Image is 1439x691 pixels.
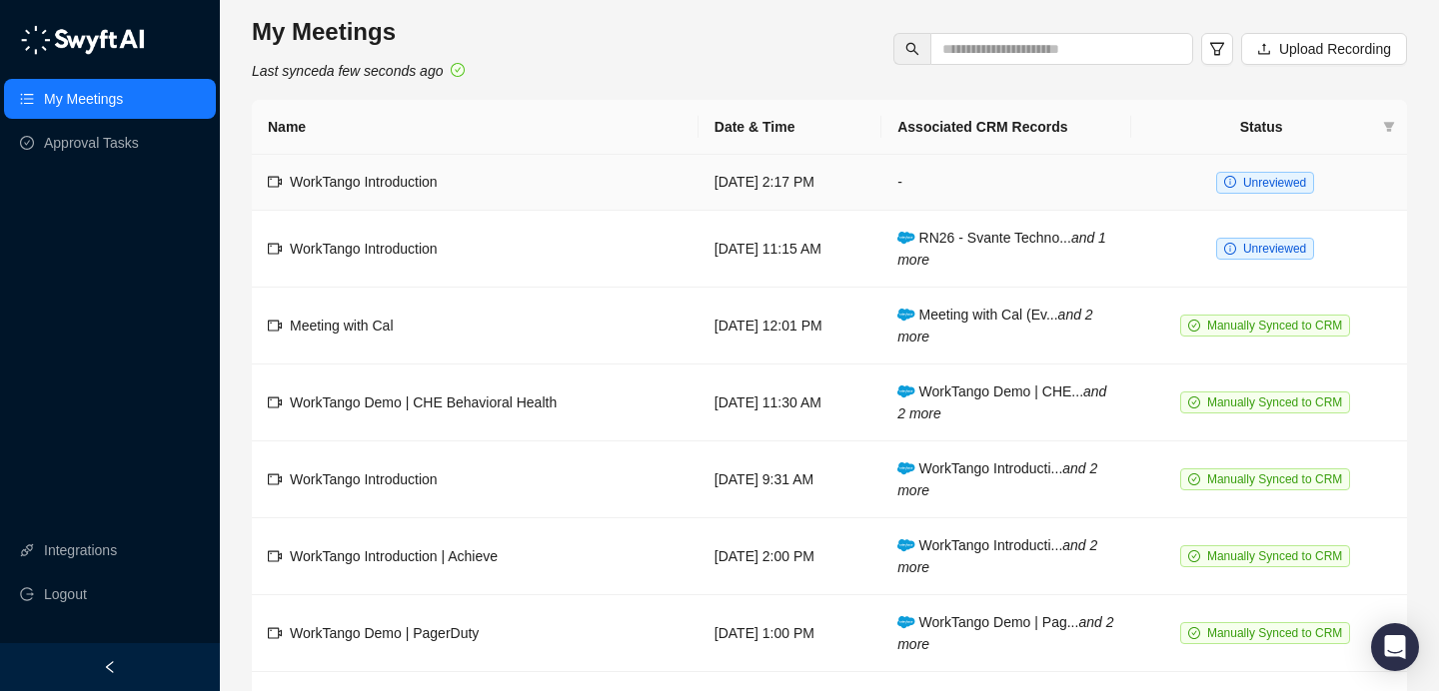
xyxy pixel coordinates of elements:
span: WorkTango Introducti... [897,460,1097,498]
td: [DATE] 9:31 AM [699,441,881,518]
span: filter [1209,41,1225,57]
td: [DATE] 11:15 AM [699,211,881,288]
span: check-circle [1188,473,1200,485]
span: WorkTango Demo | CHE... [897,383,1106,421]
span: check-circle [451,63,465,77]
button: Upload Recording [1241,33,1407,65]
td: [DATE] 2:17 PM [699,155,881,211]
span: video-camera [268,319,282,333]
a: Integrations [44,530,117,570]
i: and 1 more [897,230,1106,268]
i: and 2 more [897,537,1097,575]
a: My Meetings [44,79,123,119]
span: Manually Synced to CRM [1207,549,1342,563]
img: logo-05li4sbe.png [20,25,145,55]
span: search [905,42,919,56]
span: video-camera [268,626,282,640]
span: WorkTango Introducti... [897,537,1097,575]
span: WorkTango Introduction | Achieve [290,548,498,564]
span: WorkTango Introduction [290,241,438,257]
i: and 2 more [897,383,1106,421]
span: info-circle [1224,176,1236,188]
th: Date & Time [699,100,881,155]
span: video-camera [268,175,282,189]
span: video-camera [268,472,282,486]
span: filter [1383,121,1395,133]
span: video-camera [268,395,282,409]
span: Manually Synced to CRM [1207,472,1342,486]
span: video-camera [268,549,282,563]
span: Unreviewed [1243,176,1306,190]
span: Unreviewed [1243,242,1306,256]
span: Status [1147,116,1375,138]
i: and 2 more [897,460,1097,498]
th: Associated CRM Records [881,100,1131,155]
span: RN26 - Svante Techno... [897,230,1106,268]
span: WorkTango Introduction [290,471,438,487]
span: info-circle [1224,243,1236,255]
span: video-camera [268,242,282,256]
span: WorkTango Demo | Pag... [897,614,1113,652]
span: WorkTango Demo | PagerDuty [290,625,479,641]
span: check-circle [1188,627,1200,639]
td: - [881,155,1131,211]
span: check-circle [1188,396,1200,408]
span: Upload Recording [1279,38,1391,60]
h3: My Meetings [252,16,465,48]
span: Meeting with Cal (Ev... [897,307,1092,345]
div: Open Intercom Messenger [1371,623,1419,671]
span: Meeting with Cal [290,318,394,334]
span: logout [20,587,34,601]
span: WorkTango Demo | CHE Behavioral Health [290,394,557,410]
span: Logout [44,574,87,614]
span: upload [1257,42,1271,56]
td: [DATE] 11:30 AM [699,364,881,441]
td: [DATE] 1:00 PM [699,595,881,672]
i: Last synced a few seconds ago [252,63,443,79]
a: Approval Tasks [44,123,139,163]
span: Manually Synced to CRM [1207,626,1342,640]
i: and 2 more [897,614,1113,652]
span: filter [1379,112,1399,142]
td: [DATE] 12:01 PM [699,288,881,364]
span: WorkTango Introduction [290,174,438,190]
span: check-circle [1188,550,1200,562]
span: Manually Synced to CRM [1207,395,1342,409]
i: and 2 more [897,307,1092,345]
span: left [103,660,117,674]
th: Name [252,100,699,155]
span: check-circle [1188,320,1200,332]
td: [DATE] 2:00 PM [699,518,881,595]
span: Manually Synced to CRM [1207,319,1342,333]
